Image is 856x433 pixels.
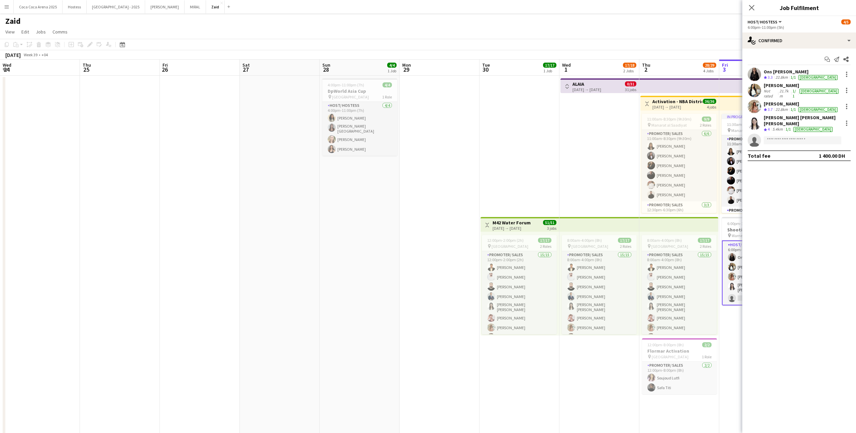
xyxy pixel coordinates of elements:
[651,244,688,249] span: [GEOGRAPHIC_DATA]
[793,127,833,132] div: [DEMOGRAPHIC_DATA]
[22,52,39,57] span: Week 39
[652,104,702,110] div: [DATE] → [DATE]
[625,81,636,86] span: 0/31
[707,104,716,110] div: 4 jobs
[647,117,691,122] span: 11:00am-8:30pm (9h30m)
[731,128,767,133] span: Manarat al Saadiyat
[623,68,636,73] div: 2 Jobs
[562,62,571,68] span: Wed
[768,75,773,80] span: 3.3
[387,63,397,68] span: 4/4
[647,238,682,243] span: 8:00am-4:00pm (8h)
[700,244,711,249] span: 2 Roles
[798,75,838,80] div: [DEMOGRAPHIC_DATA]
[87,0,145,13] button: [GEOGRAPHIC_DATA] - 2025
[562,235,637,334] app-job-card: 8:00am-4:00pm (8h)17/17 [GEOGRAPHIC_DATA]2 RolesPromoter/ Sales15/158:00am-4:00pm (8h)[PERSON_NAM...
[703,68,716,73] div: 4 Jobs
[540,244,551,249] span: 2 Roles
[703,63,716,68] span: 28/29
[620,244,631,249] span: 2 Roles
[625,86,636,92] div: 31 jobs
[3,27,17,36] a: View
[322,102,397,156] app-card-role: Host/ Hostess4/44:00pm-11:00pm (7h)[PERSON_NAME][PERSON_NAME][GEOGRAPHIC_DATA][PERSON_NAME][PERSO...
[764,115,840,127] div: [PERSON_NAME] [PERSON_NAME] [PERSON_NAME]
[623,63,636,68] span: 17/18
[383,82,392,87] span: 4/4
[242,62,250,68] span: Sat
[642,130,717,201] app-card-role: Promoter/ Sales6/611:00am-8:30pm (9h30m)[PERSON_NAME][PERSON_NAME][PERSON_NAME][PERSON_NAME][PERS...
[642,235,717,334] app-job-card: 8:00am-4:00pm (8h)17/17 [GEOGRAPHIC_DATA]2 RolesPromoter/ Sales15/158:00am-4:00pm (8h)[PERSON_NAM...
[703,99,716,104] span: 36/36
[642,251,717,414] app-card-role: Promoter/ Sales15/158:00am-4:00pm (8h)[PERSON_NAME][PERSON_NAME][PERSON_NAME][PERSON_NAME][PERSON...
[206,0,225,13] button: Zaid
[487,238,524,243] span: 12:00pm-2:00pm (2h)
[33,27,48,36] a: Jobs
[642,114,717,213] div: 11:00am-8:30pm (9h30m)9/9 Manarat al Saadiyat2 RolesPromoter/ Sales6/611:00am-8:30pm (9h30m)[PERS...
[41,52,48,57] div: +04
[2,66,11,73] span: 24
[771,127,784,132] div: 5.4km
[50,27,70,36] a: Comms
[572,87,601,92] div: [DATE] → [DATE]
[774,75,789,80] div: 22.8km
[702,117,711,122] span: 9/9
[19,27,32,36] a: Edit
[543,63,556,68] span: 17/17
[722,135,796,207] app-card-role: Promoter/ Sales6/611:30am-1:00am (13h30m)[PERSON_NAME][PERSON_NAME][PERSON_NAME][PERSON_NAME][PER...
[562,251,637,414] app-card-role: Promoter/ Sales15/158:00am-4:00pm (8h)[PERSON_NAME][PERSON_NAME][PERSON_NAME][PERSON_NAME][PERSON...
[52,29,68,35] span: Comms
[764,82,840,88] div: [PERSON_NAME]
[819,152,845,159] div: 1 400.00 DH
[698,238,711,243] span: 17/17
[742,32,856,49] div: Confirmed
[642,201,717,243] app-card-role: Promoter/ Sales3/312:30pm-6:30pm (6h)
[778,88,791,98] div: 21.7km
[538,238,551,243] span: 17/17
[322,78,397,156] div: 4:00pm-11:00pm (7h)4/4DpWorld Asia Cup [GEOGRAPHIC_DATA]1 RoleHost/ Hostess4/44:00pm-11:00pm (7h)...
[5,52,21,58] div: [DATE]
[332,94,369,99] span: [GEOGRAPHIC_DATA]
[748,19,783,24] button: Host/ Hostess
[727,221,764,226] span: 6:00pm-11:00pm (5h)
[764,88,778,98] div: Not rated
[571,244,608,249] span: [GEOGRAPHIC_DATA]
[722,114,796,213] div: In progress11:30am-1:00am (13h30m) (Sat)9/9 Manarat al Saadiyat2 RolesPromoter/ Sales6/611:30am-1...
[702,342,712,347] span: 2/2
[567,238,602,243] span: 8:00am-4:00pm (8h)
[722,114,796,119] div: In progress
[642,62,650,68] span: Thu
[388,68,396,73] div: 1 Job
[785,127,791,132] app-skills-label: 1/1
[727,122,782,127] span: 11:30am-1:00am (13h30m) (Sat)
[748,152,770,159] div: Total fee
[493,226,531,231] div: [DATE] → [DATE]
[547,225,556,231] div: 3 jobs
[841,19,851,24] span: 4/5
[36,29,46,35] span: Jobs
[768,107,773,112] span: 3.7
[322,62,330,68] span: Sun
[63,0,87,13] button: Hostess
[482,62,490,68] span: Tue
[702,354,712,359] span: 1 Role
[21,29,29,35] span: Edit
[652,98,702,104] h3: Activation - NBA District
[328,82,364,87] span: 4:00pm-11:00pm (7h)
[561,66,571,73] span: 1
[493,220,531,226] h3: M42 Water Forum
[732,233,762,238] span: Warner Bros World
[722,240,797,305] app-card-role: Host/ Hostess1I58A4/56:00pm-11:00pm (5h)Ons [PERSON_NAME][PERSON_NAME][PERSON_NAME][PERSON_NAME] ...
[14,0,63,13] button: Coca Coca Arena 2025
[722,62,728,68] span: Fri
[321,66,330,73] span: 28
[722,217,797,305] div: 6:00pm-11:00pm (5h)4/5Shooting Stars Gala Dinner Warner Bros World1 RoleHost/ Hostess1I58A4/56:00...
[145,0,185,13] button: [PERSON_NAME]
[5,16,21,26] h1: Zaid
[482,235,557,334] app-job-card: 12:00pm-2:00pm (2h)17/17 [GEOGRAPHIC_DATA]2 RolesPromoter/ Sales15/1512:00pm-2:00pm (2h)[PERSON_N...
[790,75,796,80] app-skills-label: 1/1
[5,29,15,35] span: View
[790,107,796,112] app-skills-label: 1/1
